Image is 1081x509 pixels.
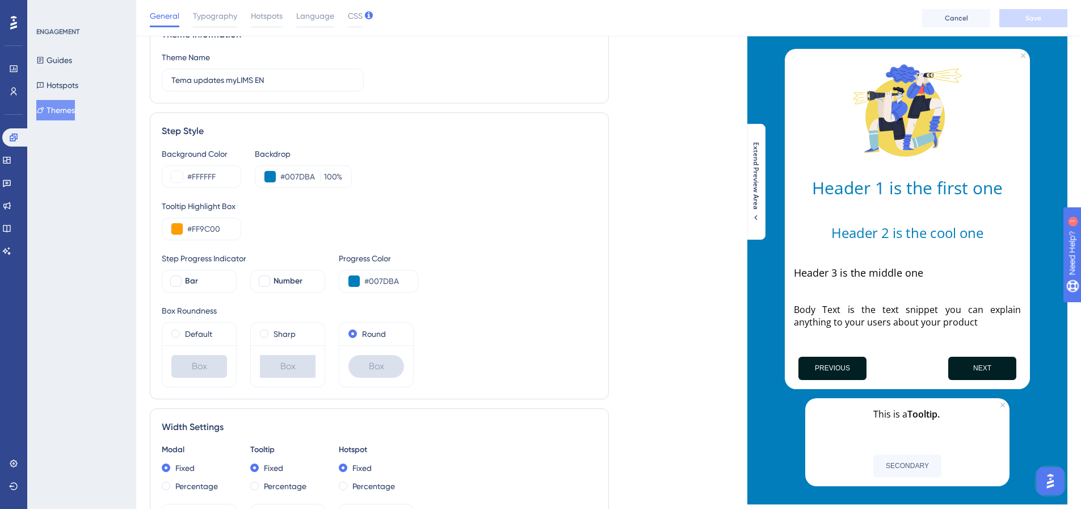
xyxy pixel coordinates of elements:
[36,50,72,70] button: Guides
[36,100,75,120] button: Themes
[264,461,283,475] label: Fixed
[264,479,306,493] label: Percentage
[251,9,283,23] span: Hotspots
[945,14,968,23] span: Cancel
[851,53,964,167] img: Modal Media
[948,357,1016,380] button: Next
[320,170,342,183] label: %
[794,223,1021,242] h2: Header 2 is the cool one
[193,9,237,23] span: Typography
[794,303,1021,328] p: Body Text is the text snippet you can explain anything to your users about your product
[171,355,227,378] div: Box
[1000,403,1005,407] div: Close Preview
[873,454,941,477] button: SECONDARY
[150,9,179,23] span: General
[175,479,218,493] label: Percentage
[352,461,372,475] label: Fixed
[794,176,1021,199] h1: Header 1 is the first one
[296,9,334,23] span: Language
[798,357,867,380] button: Previous
[27,3,71,16] span: Need Help?
[348,9,363,23] span: CSS
[185,274,198,288] span: Bar
[339,252,418,265] div: Progress Color
[162,199,597,213] div: Tooltip Highlight Box
[274,274,302,288] span: Number
[162,124,597,138] div: Step Style
[162,304,597,318] div: Box Roundness
[907,408,940,420] b: Tooltip.
[162,443,237,457] div: Modal
[162,51,210,64] div: Theme Name
[324,170,337,183] input: %
[162,420,597,434] div: Width Settings
[814,407,1000,422] p: This is a
[171,74,354,86] input: Theme Name
[999,9,1067,27] button: Save
[362,327,386,341] label: Round
[79,6,82,15] div: 1
[255,147,352,161] div: Backdrop
[260,355,316,378] div: Box
[1033,464,1067,498] iframe: UserGuiding AI Assistant Launcher
[162,252,325,265] div: Step Progress Indicator
[348,355,404,378] div: Box
[162,147,241,161] div: Background Color
[751,142,760,210] span: Extend Preview Area
[922,9,990,27] button: Cancel
[250,443,325,457] div: Tooltip
[352,479,395,493] label: Percentage
[274,327,296,341] label: Sharp
[747,142,765,222] button: Extend Preview Area
[36,75,78,95] button: Hotspots
[36,27,79,36] div: ENGAGEMENT
[175,461,195,475] label: Fixed
[1025,14,1041,23] span: Save
[185,327,212,341] label: Default
[339,443,414,457] div: Hotspot
[794,266,1021,279] h3: Header 3 is the middle one
[1021,53,1025,58] div: Close Preview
